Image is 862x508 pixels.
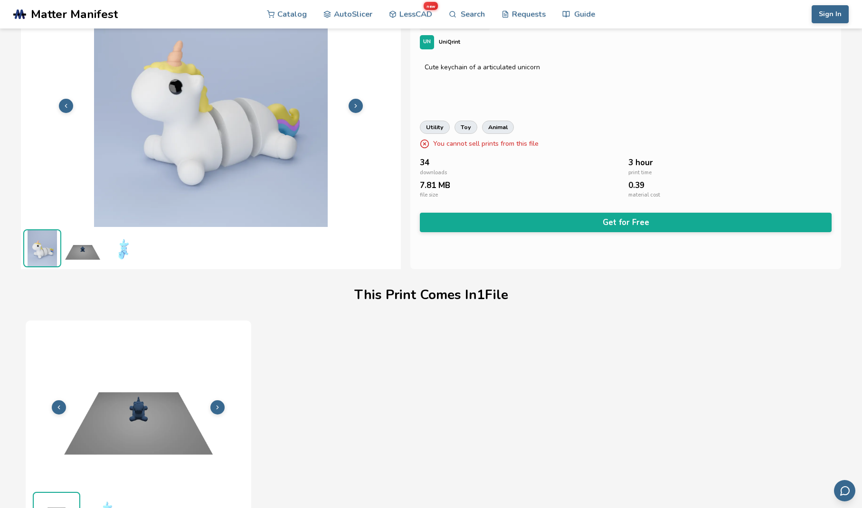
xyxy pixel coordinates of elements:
span: Matter Manifest [31,8,118,21]
span: UN [423,39,431,45]
img: A31_3D_Flexi_Unicorn_Keychain_3D_Preview [104,229,142,267]
button: Get for Free [420,213,832,232]
p: UniQrint [439,37,460,47]
p: You cannot sell prints from this file [433,139,539,149]
a: animal [482,121,514,134]
span: 0.39 [628,181,644,190]
button: Send feedback via email [834,480,855,501]
span: 3 hour [628,158,653,167]
span: 7.81 MB [420,181,450,190]
a: toy [455,121,477,134]
span: 34 [420,158,429,167]
span: file size [420,192,438,198]
h1: This Print Comes In 1 File [354,288,508,302]
span: new [424,2,437,10]
div: Cute keychain of a articulated unicorn [425,64,827,71]
a: utility [420,121,450,134]
img: A31_3D_Flexi_Unicorn_Keychain_Print_Bed_Preview [64,229,102,267]
span: downloads [420,170,447,176]
button: Sign In [812,5,849,23]
span: print time [628,170,652,176]
span: material cost [628,192,660,198]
